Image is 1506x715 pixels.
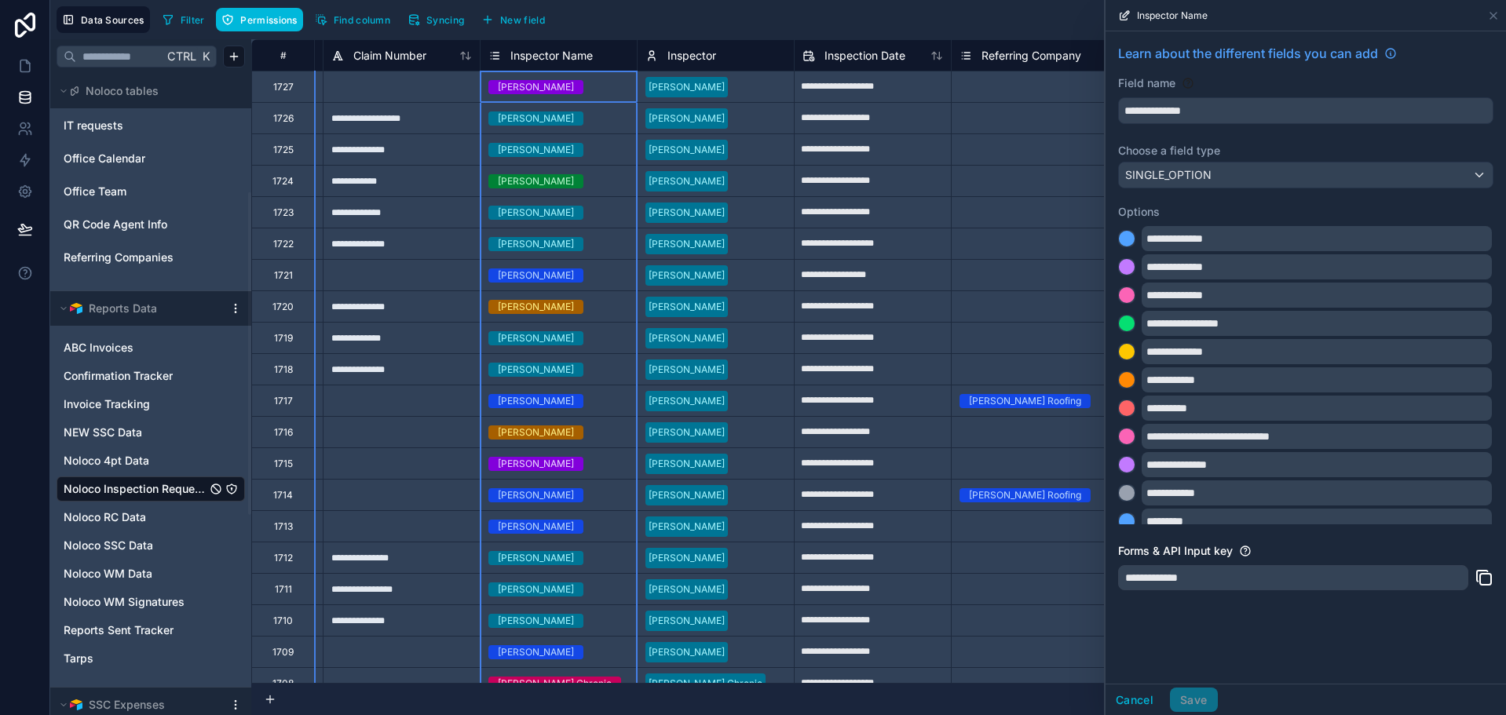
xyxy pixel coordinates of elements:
div: Invoice Tracking [57,392,245,417]
div: Referring Companies [57,245,245,270]
div: 1720 [272,301,294,313]
div: [PERSON_NAME] [649,425,725,440]
div: [PERSON_NAME] [649,143,725,157]
span: QR Code Agent Info [64,217,167,232]
span: Referring Company [981,48,1081,64]
div: 1715 [274,458,293,470]
div: 1719 [274,332,293,345]
div: Noloco RC Data [57,505,245,530]
a: QR Code Agent Info [64,217,191,232]
div: [PERSON_NAME] [649,363,725,377]
span: IT requests [64,118,123,133]
a: Noloco Inspection Requests [64,481,207,497]
span: Noloco WM Signatures [64,594,185,610]
span: Noloco 4pt Data [64,453,149,469]
span: Tarps [64,651,93,666]
div: 1708 [272,677,294,690]
span: Confirmation Tracker [64,368,173,384]
div: [PERSON_NAME] [649,614,725,628]
button: Noloco tables [57,80,236,102]
div: [PERSON_NAME] [649,300,725,314]
div: 1723 [273,206,294,219]
div: 1717 [274,395,293,407]
span: New field [500,14,545,26]
div: 1712 [274,552,293,564]
a: Permissions [216,8,309,31]
label: Options [1118,204,1493,220]
span: Reports Data [89,301,157,316]
div: Noloco SSC Data [57,533,245,558]
div: 1725 [273,144,294,156]
div: 1709 [272,646,294,658]
div: [PERSON_NAME] [649,111,725,126]
span: Inspector [667,48,716,64]
div: ABC Invoices [57,335,245,360]
div: [PERSON_NAME] Chronic [649,677,762,691]
button: Data Sources [57,6,150,33]
div: [PERSON_NAME] [498,237,574,251]
span: Data Sources [81,14,144,26]
div: Noloco WM Data [57,561,245,586]
span: ABC Invoices [64,340,133,356]
div: NEW SSC Data [57,420,245,445]
span: Noloco WM Data [64,566,152,582]
div: Tarps [57,646,245,671]
a: Confirmation Tracker [64,368,207,384]
div: [PERSON_NAME] [649,551,725,565]
div: [PERSON_NAME] [649,237,725,251]
span: K [200,51,211,62]
span: Filter [181,14,205,26]
div: [PERSON_NAME] Chronic [498,677,612,691]
div: [PERSON_NAME] [649,394,725,408]
div: 1714 [273,489,293,502]
div: [PERSON_NAME] [498,551,574,565]
div: 1727 [273,81,294,93]
div: [PERSON_NAME] Roofing [969,488,1081,502]
a: Office Team [64,184,191,199]
a: ABC Invoices [64,340,207,356]
div: [PERSON_NAME] Roofing [969,394,1081,408]
button: Syncing [402,8,470,31]
div: [PERSON_NAME] [498,206,574,220]
div: [PERSON_NAME] [649,268,725,283]
div: [PERSON_NAME] [649,645,725,659]
label: Choose a field type [1118,143,1493,159]
span: Learn about the different fields you can add [1118,44,1378,63]
a: Noloco RC Data [64,509,207,525]
div: [PERSON_NAME] [498,488,574,502]
span: Office Team [64,184,126,199]
div: [PERSON_NAME] [498,614,574,628]
button: New field [476,8,550,31]
span: Inspector Name [510,48,593,64]
div: [PERSON_NAME] [498,582,574,596]
div: [PERSON_NAME] [649,488,725,502]
button: Cancel [1106,688,1164,713]
a: IT requests [64,118,191,133]
div: 1724 [272,175,294,188]
div: [PERSON_NAME] [498,143,574,157]
div: 1716 [274,426,293,439]
div: [PERSON_NAME] [649,582,725,596]
div: 1711 [275,583,292,596]
img: Airtable Logo [70,699,82,711]
label: Field name [1118,75,1175,91]
div: [PERSON_NAME] [649,174,725,188]
div: [PERSON_NAME] [649,206,725,220]
div: [PERSON_NAME] [498,457,574,471]
a: NEW SSC Data [64,425,207,440]
a: Office Calendar [64,151,191,166]
div: Noloco Inspection Requests [57,476,245,502]
span: Noloco SSC Data [64,538,153,553]
button: Filter [156,8,210,31]
span: Invoice Tracking [64,396,150,412]
div: 1726 [273,112,294,125]
label: Forms & API Input key [1118,543,1233,559]
button: Airtable LogoReports Data [57,297,223,319]
span: Find column [334,14,390,26]
div: [PERSON_NAME] [649,331,725,345]
a: Referring Companies [64,250,191,265]
a: Noloco WM Signatures [64,594,207,610]
div: Noloco WM Signatures [57,589,245,615]
div: [PERSON_NAME] [498,394,574,408]
span: Office Calendar [64,151,145,166]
